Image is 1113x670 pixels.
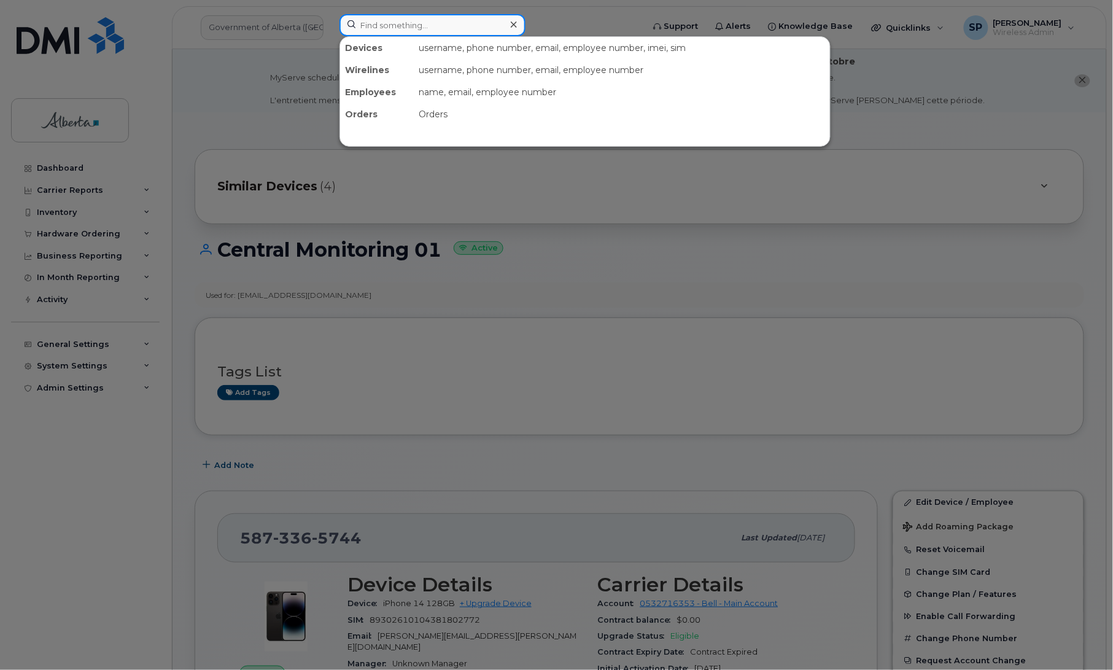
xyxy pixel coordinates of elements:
[340,37,414,59] div: Devices
[340,81,414,103] div: Employees
[414,103,830,125] div: Orders
[340,59,414,81] div: Wirelines
[414,81,830,103] div: name, email, employee number
[414,59,830,81] div: username, phone number, email, employee number
[414,37,830,59] div: username, phone number, email, employee number, imei, sim
[340,103,414,125] div: Orders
